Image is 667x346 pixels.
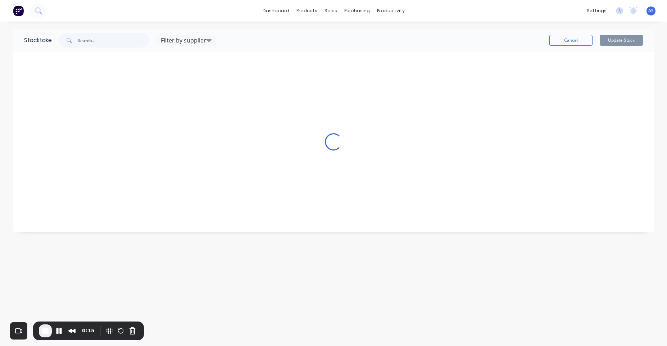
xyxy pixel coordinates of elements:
div: productivity [373,5,408,16]
div: Stocktake [13,29,52,52]
div: products [293,5,321,16]
img: Factory [13,5,24,16]
div: sales [321,5,341,16]
div: purchasing [341,5,373,16]
input: Search... [78,33,149,48]
button: Cancel [549,35,593,46]
span: AS [648,8,654,14]
a: dashboard [259,5,293,16]
button: Update Stock [600,35,643,46]
div: Filter by supplier [156,36,216,45]
div: settings [583,5,610,16]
